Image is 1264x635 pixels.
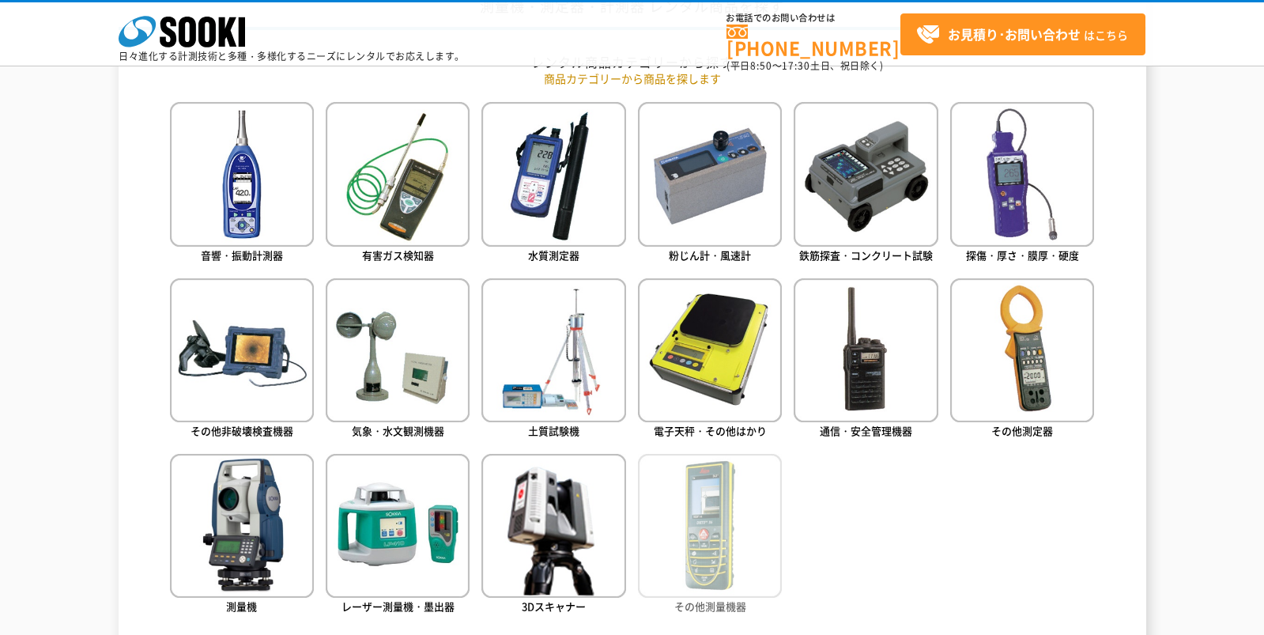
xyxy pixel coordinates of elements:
[726,13,900,23] span: お電話でのお問い合わせは
[726,25,900,57] a: [PHONE_NUMBER]
[900,13,1145,55] a: お見積り･お問い合わせはこちら
[654,423,767,438] span: 電子天秤・その他はかり
[638,278,782,442] a: 電子天秤・その他はかり
[528,248,579,263] span: 水質測定器
[794,278,938,422] img: 通信・安全管理機器
[638,454,782,598] img: その他測量機器
[170,70,1095,87] p: 商品カテゴリーから商品を探します
[191,423,293,438] span: その他非破壊検査機器
[820,423,912,438] span: 通信・安全管理機器
[481,102,625,266] a: 水質測定器
[528,423,579,438] span: 土質試験機
[170,454,314,598] img: 測量機
[481,454,625,598] img: 3Dスキャナー
[638,102,782,266] a: 粉じん計・風速計
[170,102,314,246] img: 音響・振動計測器
[674,599,746,614] span: その他測量機器
[669,248,751,263] span: 粉じん計・風速計
[794,102,938,246] img: 鉄筋探査・コンクリート試験
[170,278,314,442] a: その他非破壊検査機器
[170,278,314,422] img: その他非破壊検査機器
[522,599,586,614] span: 3Dスキャナー
[481,278,625,442] a: 土質試験機
[326,102,470,246] img: 有害ガス検知器
[326,454,470,618] a: レーザー測量機・墨出器
[991,423,1053,438] span: その他測定器
[799,248,933,263] span: 鉄筋探査・コンクリート試験
[638,102,782,246] img: 粉じん計・風速計
[794,102,938,266] a: 鉄筋探査・コンクリート試験
[726,59,883,73] span: (平日 ～ 土日、祝日除く)
[326,454,470,598] img: レーザー測量機・墨出器
[226,599,257,614] span: 測量機
[352,423,444,438] span: 気象・水文観測機器
[950,102,1094,246] img: 探傷・厚さ・膜厚・硬度
[326,278,470,442] a: 気象・水文観測機器
[481,278,625,422] img: 土質試験機
[119,51,465,61] p: 日々進化する計測技術と多種・多様化するニーズにレンタルでお応えします。
[750,59,772,73] span: 8:50
[966,248,1079,263] span: 探傷・厚さ・膜厚・硬度
[916,23,1128,47] span: はこちら
[638,278,782,422] img: 電子天秤・その他はかり
[481,454,625,618] a: 3Dスキャナー
[950,102,1094,266] a: 探傷・厚さ・膜厚・硬度
[341,599,455,614] span: レーザー測量機・墨出器
[326,278,470,422] img: 気象・水文観測機器
[170,102,314,266] a: 音響・振動計測器
[481,102,625,246] img: 水質測定器
[170,454,314,618] a: 測量機
[794,278,938,442] a: 通信・安全管理機器
[201,248,283,263] span: 音響・振動計測器
[950,278,1094,442] a: その他測定器
[326,102,470,266] a: 有害ガス検知器
[948,25,1081,43] strong: お見積り･お問い合わせ
[638,454,782,618] a: その他測量機器
[782,59,810,73] span: 17:30
[950,278,1094,422] img: その他測定器
[362,248,434,263] span: 有害ガス検知器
